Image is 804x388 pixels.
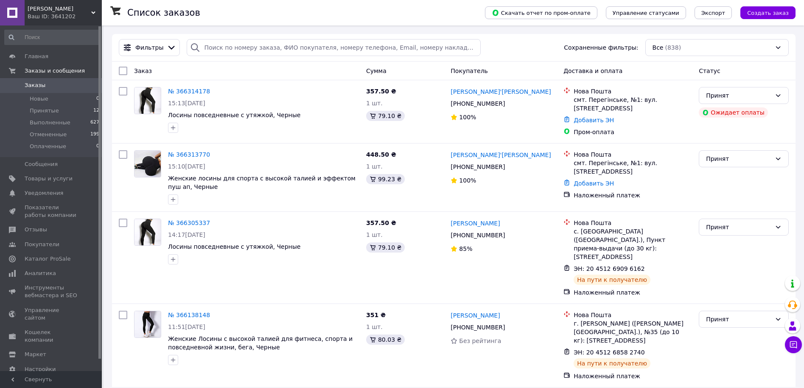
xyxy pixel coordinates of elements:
[134,67,152,74] span: Заказ
[451,67,488,74] span: Покупатель
[451,219,500,228] a: [PERSON_NAME]
[366,242,405,253] div: 79.10 ₴
[451,311,500,320] a: [PERSON_NAME]
[366,163,383,170] span: 1 шт.
[574,275,650,285] div: На пути к получателю
[574,96,692,112] div: смт. Перегінське, №1: вул. [STREET_ADDRESS]
[574,117,614,124] a: Добавить ЭН
[366,323,383,330] span: 1 шт.
[366,100,383,107] span: 1 шт.
[127,8,200,18] h1: Список заказов
[699,67,720,74] span: Статус
[168,100,205,107] span: 15:13[DATE]
[168,175,356,190] a: Женские лосины для спорта с высокой талией и эффектом пуш ап, Черные
[134,87,161,114] img: Фото товару
[25,255,70,263] span: Каталог ProSale
[574,150,692,159] div: Нова Пошта
[706,91,771,100] div: Принят
[25,226,47,233] span: Отзывы
[25,189,63,197] span: Уведомления
[574,227,692,261] div: с. [GEOGRAPHIC_DATA] ([GEOGRAPHIC_DATA].), Пункт приема-выдачи (до 30 кг): [STREET_ADDRESS]
[25,329,78,344] span: Кошелек компании
[28,5,91,13] span: Фитнес Одежда
[28,13,102,20] div: Ваш ID: 3641202
[574,319,692,345] div: г. [PERSON_NAME] ([PERSON_NAME][GEOGRAPHIC_DATA].), №35 (до 10 кг): [STREET_ADDRESS]
[25,53,48,60] span: Главная
[563,67,622,74] span: Доставка и оплата
[747,10,789,16] span: Создать заказ
[96,95,99,103] span: 0
[25,241,59,248] span: Покупатели
[168,151,210,158] a: № 366313770
[574,191,692,200] div: Наложенный платеж
[574,87,692,96] div: Нова Пошта
[699,107,768,118] div: Ожидает оплаты
[168,243,300,250] a: Лосины повседневные с утяжкой, Черные
[492,9,591,17] span: Скачать отчет по пром-оплате
[574,265,645,272] span: ЭН: 20 4512 6909 6162
[30,131,67,138] span: Отмененные
[701,10,725,16] span: Экспорт
[366,88,396,95] span: 357.50 ₴
[168,231,205,238] span: 14:17[DATE]
[366,231,383,238] span: 1 шт.
[30,119,70,127] span: Выполненные
[459,114,476,121] span: 100%
[25,82,45,89] span: Заказы
[134,311,161,337] img: Фото товару
[168,323,205,330] span: 11:51[DATE]
[187,39,481,56] input: Поиск по номеру заказа, ФИО покупателя, номеру телефона, Email, номеру накладной
[25,160,58,168] span: Сообщения
[653,43,664,52] span: Все
[25,175,73,183] span: Товары и услуги
[574,349,645,356] span: ЭН: 20 4512 6858 2740
[785,336,802,353] button: Чат с покупателем
[732,9,796,16] a: Создать заказ
[25,67,85,75] span: Заказы и сообщения
[168,335,353,351] a: Женские Лосины с высокой талией для фитнеса, спорта и повседневной жизни, бега, Черные
[30,95,48,103] span: Новые
[25,284,78,299] span: Инструменты вебмастера и SEO
[168,88,210,95] a: № 366314178
[706,315,771,324] div: Принят
[485,6,597,19] button: Скачать отчет по пром-оплате
[706,154,771,163] div: Принят
[449,229,507,241] div: [PHONE_NUMBER]
[366,151,396,158] span: 448.50 ₴
[134,151,161,177] img: Фото товару
[459,177,476,184] span: 100%
[25,351,46,358] span: Маркет
[366,312,386,318] span: 351 ₴
[96,143,99,150] span: 0
[30,143,66,150] span: Оплаченные
[168,312,210,318] a: № 366138148
[4,30,100,45] input: Поиск
[564,43,638,52] span: Сохраненные фильтры:
[574,180,614,187] a: Добавить ЭН
[665,44,681,51] span: (838)
[451,87,551,96] a: [PERSON_NAME]'[PERSON_NAME]
[168,219,210,226] a: № 366305337
[574,372,692,380] div: Наложенный платеж
[90,131,99,138] span: 199
[613,10,679,16] span: Управление статусами
[93,107,99,115] span: 12
[366,111,405,121] div: 79.10 ₴
[449,321,507,333] div: [PHONE_NUMBER]
[574,311,692,319] div: Нова Пошта
[366,335,405,345] div: 80.03 ₴
[168,112,300,118] a: Лосины повседневные с утяжкой, Черные
[449,98,507,110] div: [PHONE_NUMBER]
[451,151,551,159] a: [PERSON_NAME]'[PERSON_NAME]
[574,159,692,176] div: смт. Перегінське, №1: вул. [STREET_ADDRESS]
[574,358,650,368] div: На пути к получателю
[90,119,99,127] span: 627
[366,174,405,184] div: 99.23 ₴
[134,311,161,338] a: Фото товару
[25,270,56,277] span: Аналитика
[706,222,771,232] div: Принят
